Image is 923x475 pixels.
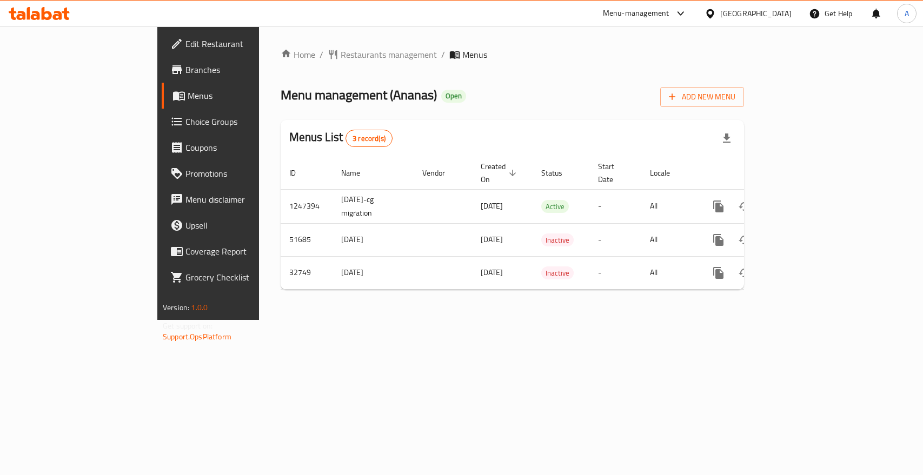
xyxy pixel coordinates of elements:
[341,166,374,179] span: Name
[162,186,311,212] a: Menu disclaimer
[281,48,744,61] nav: breadcrumb
[641,256,697,289] td: All
[732,193,758,219] button: Change Status
[185,63,303,76] span: Branches
[441,91,466,101] span: Open
[333,256,414,289] td: [DATE]
[441,90,466,103] div: Open
[341,48,437,61] span: Restaurants management
[720,8,792,19] div: [GEOGRAPHIC_DATA]
[289,129,393,147] h2: Menus List
[162,212,311,238] a: Upsell
[162,238,311,264] a: Coverage Report
[162,135,311,160] a: Coupons
[289,166,310,179] span: ID
[320,48,323,61] li: /
[162,31,311,57] a: Edit Restaurant
[185,219,303,232] span: Upsell
[333,189,414,223] td: [DATE]-cg migration
[462,48,487,61] span: Menus
[185,167,303,180] span: Promotions
[598,160,628,186] span: Start Date
[163,330,231,344] a: Support.OpsPlatform
[669,90,735,104] span: Add New Menu
[281,157,818,290] table: enhanced table
[481,232,503,246] span: [DATE]
[481,265,503,279] span: [DATE]
[589,223,641,256] td: -
[185,141,303,154] span: Coupons
[185,115,303,128] span: Choice Groups
[541,200,569,213] span: Active
[346,133,392,144] span: 3 record(s)
[162,83,311,109] a: Menus
[732,260,758,286] button: Change Status
[191,300,208,315] span: 1.0.0
[706,193,732,219] button: more
[422,166,459,179] span: Vendor
[346,130,393,147] div: Total records count
[541,200,569,213] div: Active
[641,223,697,256] td: All
[185,271,303,284] span: Grocery Checklist
[481,199,503,213] span: [DATE]
[441,48,445,61] li: /
[660,87,744,107] button: Add New Menu
[905,8,909,19] span: A
[185,37,303,50] span: Edit Restaurant
[188,89,303,102] span: Menus
[185,193,303,206] span: Menu disclaimer
[333,223,414,256] td: [DATE]
[185,245,303,258] span: Coverage Report
[281,83,437,107] span: Menu management ( Ananas )
[163,300,189,315] span: Version:
[541,234,574,246] span: Inactive
[162,57,311,83] a: Branches
[697,157,818,190] th: Actions
[589,189,641,223] td: -
[603,7,669,20] div: Menu-management
[163,319,213,333] span: Get support on:
[706,260,732,286] button: more
[706,227,732,253] button: more
[162,109,311,135] a: Choice Groups
[541,267,574,279] span: Inactive
[481,160,520,186] span: Created On
[714,125,740,151] div: Export file
[328,48,437,61] a: Restaurants management
[162,160,311,186] a: Promotions
[162,264,311,290] a: Grocery Checklist
[541,166,576,179] span: Status
[589,256,641,289] td: -
[732,227,758,253] button: Change Status
[641,189,697,223] td: All
[650,166,684,179] span: Locale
